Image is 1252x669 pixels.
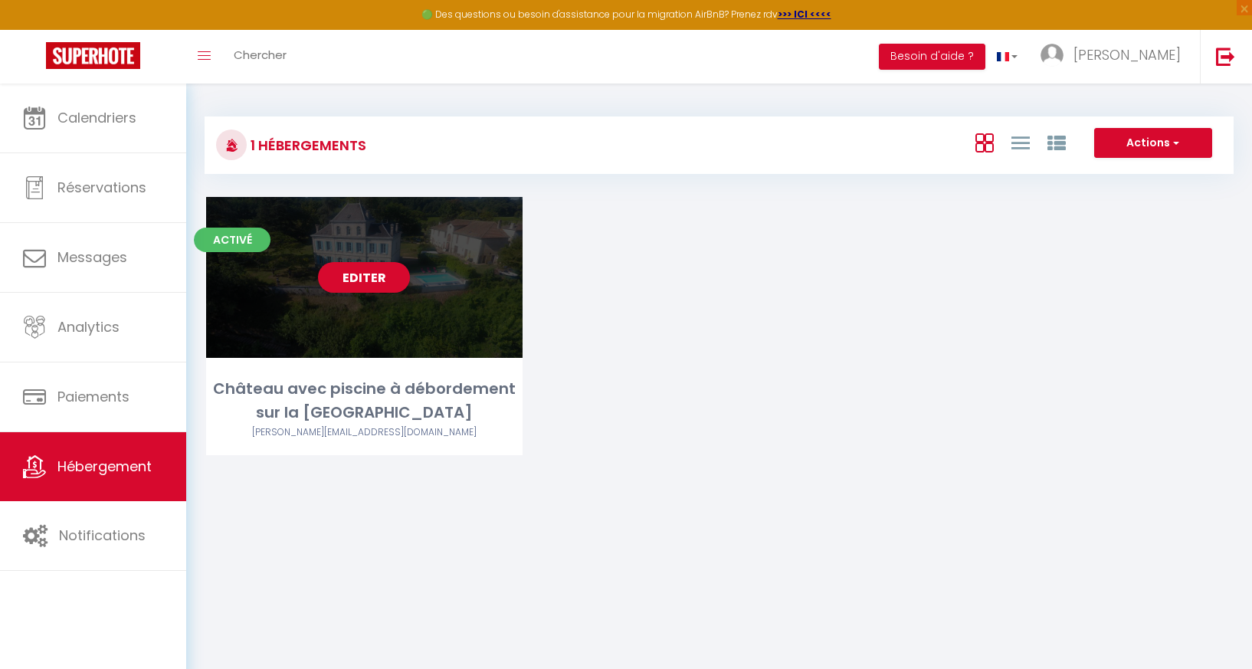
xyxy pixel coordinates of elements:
[57,457,152,476] span: Hébergement
[879,44,985,70] button: Besoin d'aide ?
[1047,130,1066,155] a: Vue par Groupe
[1011,130,1030,155] a: Vue en Liste
[57,387,129,406] span: Paiements
[318,262,410,293] a: Editer
[1029,30,1200,84] a: ... [PERSON_NAME]
[57,248,127,267] span: Messages
[247,128,366,162] h3: 1 Hébergements
[222,30,298,84] a: Chercher
[778,8,831,21] a: >>> ICI <<<<
[234,47,287,63] span: Chercher
[1073,45,1181,64] span: [PERSON_NAME]
[975,130,994,155] a: Vue en Box
[57,317,120,336] span: Analytics
[1041,44,1064,67] img: ...
[1094,128,1212,159] button: Actions
[46,42,140,69] img: Super Booking
[57,108,136,127] span: Calendriers
[59,526,146,545] span: Notifications
[57,178,146,197] span: Réservations
[194,228,270,252] span: Activé
[206,425,523,440] div: Airbnb
[1216,47,1235,66] img: logout
[206,377,523,425] div: Château avec piscine à débordement sur la [GEOGRAPHIC_DATA]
